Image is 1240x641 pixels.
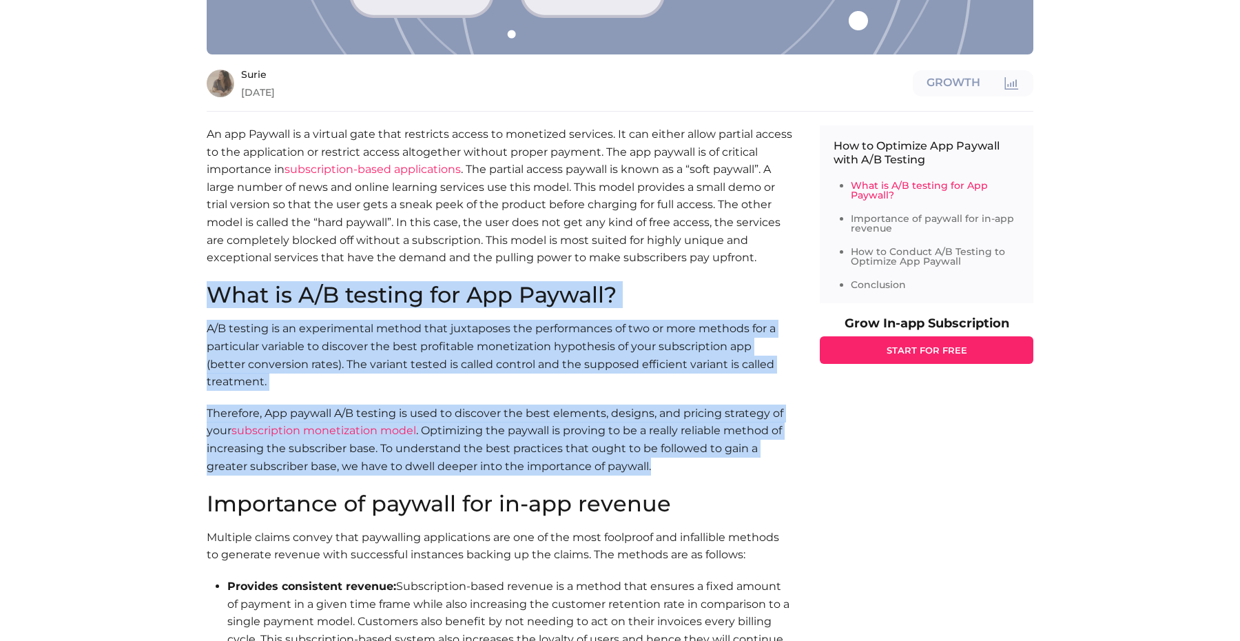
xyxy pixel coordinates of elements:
[207,320,792,390] p: A/B testing is an experimental method that juxtaposes the performances of two or more methods for...
[207,284,792,306] h2: What is A/B testing for App Paywall?
[851,278,906,291] a: Conclusion
[820,336,1033,364] a: START FOR FREE
[285,163,461,176] a: subscription-based applications
[241,88,906,97] span: [DATE]
[231,424,416,437] a: subscription monetization model
[851,179,988,201] a: What is A/B testing for App Paywall?
[207,529,792,564] p: Multiple claims convey that paywalling applications are one of the most foolproof and infallible ...
[207,405,792,493] p: Therefore, App paywall A/B testing is used to discover the best elements, designs, and pricing st...
[241,70,906,79] span: Surie
[207,125,792,284] p: An app Paywall is a virtual gate that restricts access to monetized services. It can either allow...
[834,139,1020,167] p: How to Optimize App Paywall with A/B Testing
[820,317,1033,329] p: Grow In-app Subscription
[851,245,1005,267] a: How to Conduct A/B Testing to Optimize App Paywall
[927,77,980,90] span: Growth
[227,580,396,593] b: Provides consistent revenue:
[207,70,234,97] img: surie.jpg
[207,493,792,515] h2: Importance of paywall for in-app revenue
[851,212,1014,234] a: Importance of paywall for in-app revenue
